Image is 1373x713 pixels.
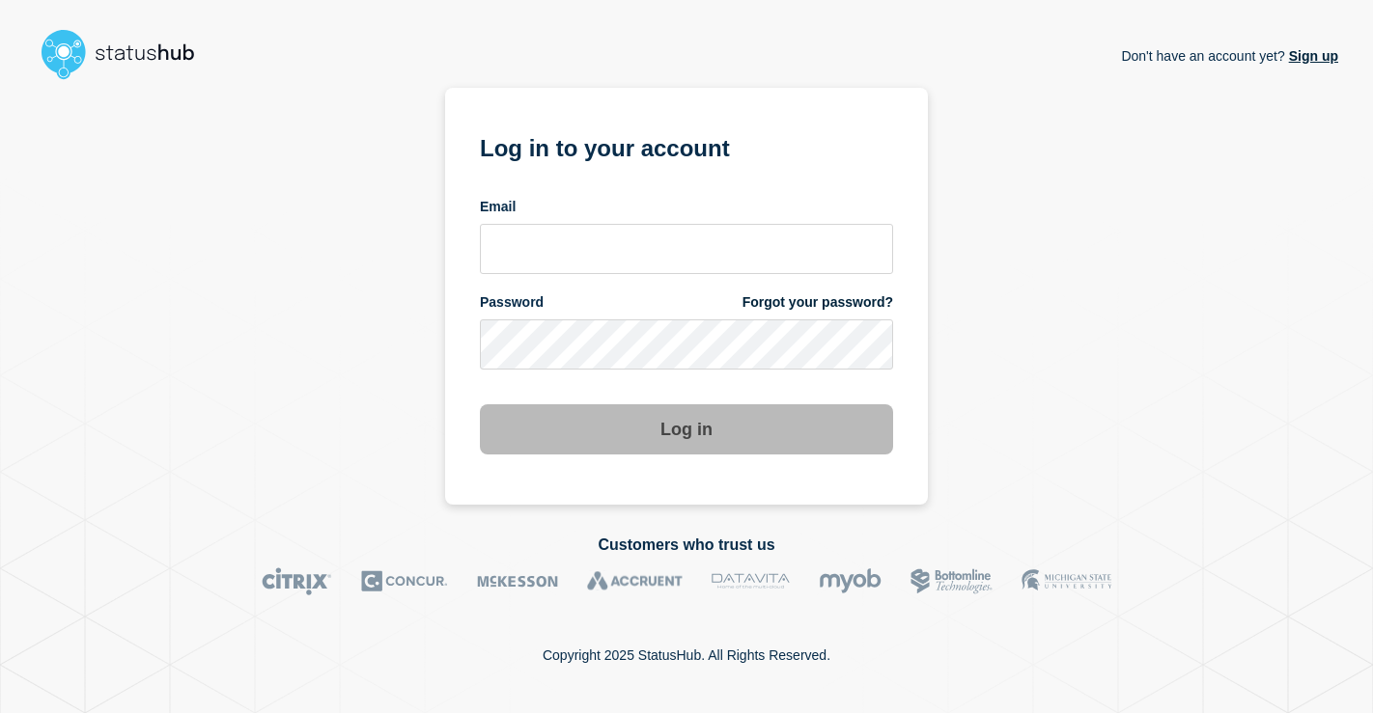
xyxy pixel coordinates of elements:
img: StatusHub logo [35,23,218,85]
img: Citrix logo [262,567,332,595]
span: Email [480,198,516,216]
button: Log in [480,404,893,454]
p: Don't have an account yet? [1121,33,1338,79]
img: Accruent logo [587,567,683,595]
img: McKesson logo [477,567,558,595]
img: DataVita logo [712,567,790,595]
span: Password [480,293,544,312]
input: password input [480,319,893,370]
input: email input [480,224,893,274]
img: Concur logo [361,567,448,595]
a: Forgot your password? [743,293,893,312]
h1: Log in to your account [480,128,893,164]
a: Sign up [1285,48,1338,64]
img: Bottomline logo [911,567,993,595]
h2: Customers who trust us [35,536,1338,554]
img: myob logo [819,567,882,595]
img: MSU logo [1022,567,1111,595]
p: Copyright 2025 StatusHub. All Rights Reserved. [543,647,830,663]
